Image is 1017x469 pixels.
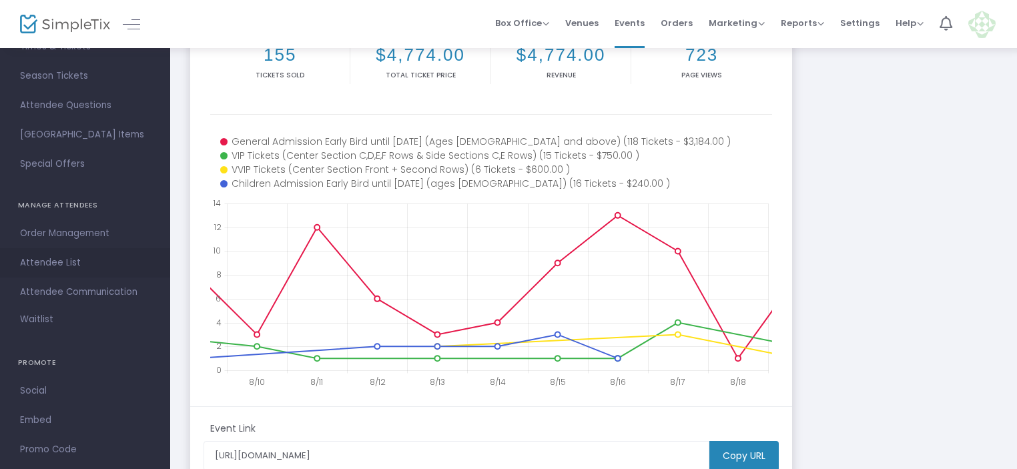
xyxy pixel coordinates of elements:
[615,6,645,40] span: Events
[216,340,222,352] text: 2
[18,192,152,219] h4: MANAGE ATTENDEES
[216,364,222,376] text: 0
[213,70,347,80] p: Tickets sold
[494,70,628,80] p: Revenue
[494,45,628,65] h2: $4,774.00
[730,376,746,388] text: 8/18
[210,422,256,436] m-panel-subtitle: Event Link
[370,376,386,388] text: 8/12
[249,376,265,388] text: 8/10
[353,70,487,80] p: Total Ticket Price
[310,376,323,388] text: 8/11
[661,6,693,40] span: Orders
[213,197,221,209] text: 14
[781,17,824,29] span: Reports
[20,225,150,242] span: Order Management
[213,45,347,65] h2: 155
[216,316,222,328] text: 4
[216,269,222,280] text: 8
[20,313,53,326] span: Waitlist
[490,376,506,388] text: 8/14
[216,292,221,304] text: 6
[20,126,150,143] span: [GEOGRAPHIC_DATA] Items
[565,6,599,40] span: Venues
[214,221,222,232] text: 12
[896,17,924,29] span: Help
[20,441,150,458] span: Promo Code
[20,97,150,114] span: Attendee Questions
[495,17,549,29] span: Box Office
[20,284,150,301] span: Attendee Communication
[213,245,221,256] text: 10
[20,254,150,272] span: Attendee List
[634,70,769,80] p: Page Views
[430,376,445,388] text: 8/13
[610,376,626,388] text: 8/16
[634,45,769,65] h2: 723
[550,376,566,388] text: 8/15
[20,67,150,85] span: Season Tickets
[353,45,487,65] h2: $4,774.00
[20,412,150,429] span: Embed
[20,155,150,173] span: Special Offers
[670,376,685,388] text: 8/17
[840,6,880,40] span: Settings
[18,350,152,376] h4: PROMOTE
[20,382,150,400] span: Social
[709,17,765,29] span: Marketing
